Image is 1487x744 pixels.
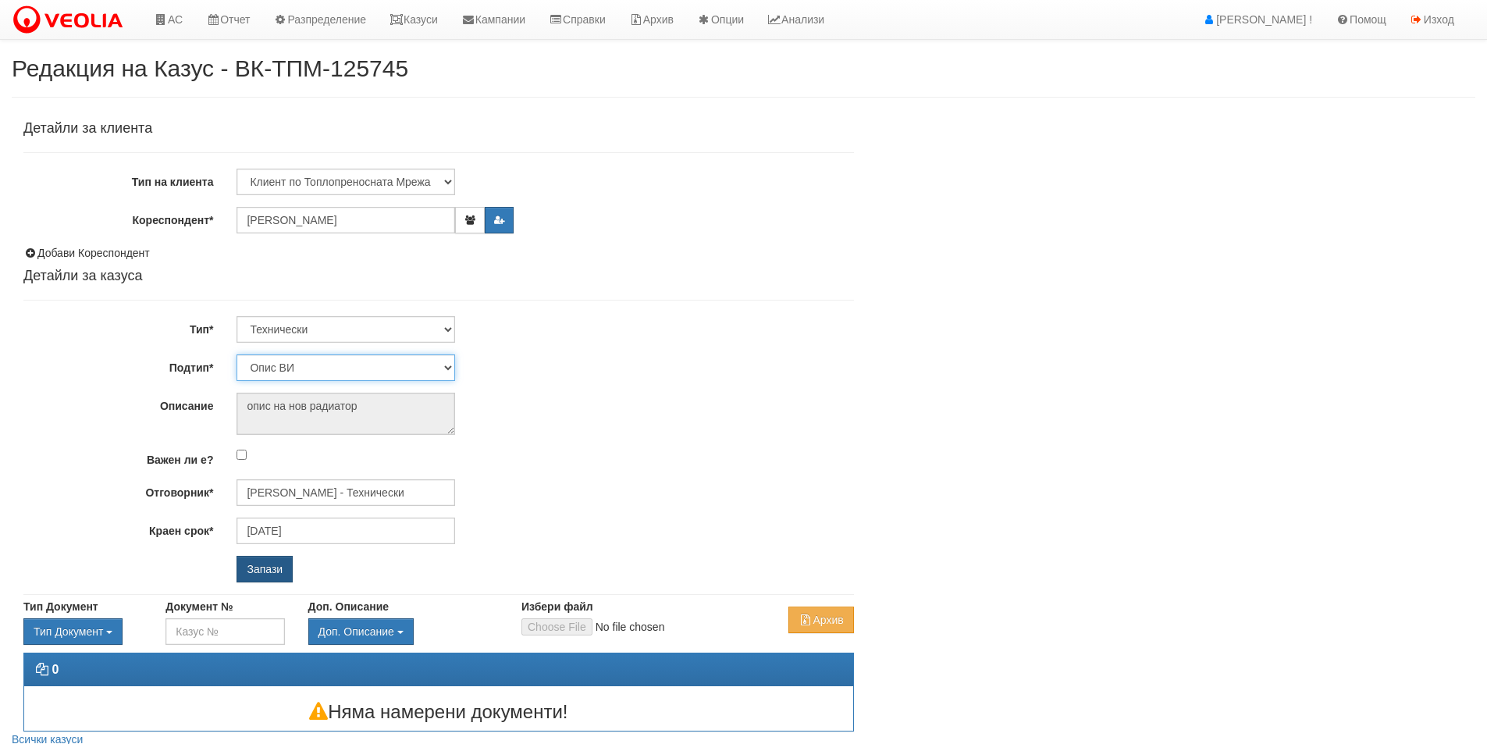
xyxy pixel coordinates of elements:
[34,625,103,638] span: Тип Документ
[237,479,455,506] input: Търсене по Име / Имейл
[237,207,455,233] input: ЕГН/Име/Адрес/Аб.№/Парт.№/Тел./Email
[23,269,854,284] h4: Детайли за казуса
[308,618,414,645] button: Доп. Описание
[12,4,130,37] img: VeoliaLogo.png
[165,599,233,614] label: Документ №
[12,207,225,228] label: Кореспондент*
[23,618,123,645] button: Тип Документ
[308,618,498,645] div: Двоен клик, за изчистване на избраната стойност.
[521,599,593,614] label: Избери файл
[788,607,853,633] button: Архив
[237,556,293,582] input: Запази
[12,479,225,500] label: Отговорник*
[308,599,389,614] label: Доп. Описание
[23,618,142,645] div: Двоен клик, за изчистване на избраната стойност.
[12,447,225,468] label: Важен ли е?
[23,599,98,614] label: Тип Документ
[24,702,853,722] h3: Няма намерени документи!
[23,245,854,261] div: Добави Кореспондент
[12,518,225,539] label: Краен срок*
[12,354,225,376] label: Подтип*
[318,625,394,638] span: Доп. Описание
[237,518,455,544] input: Търсене по Име / Имейл
[12,55,1475,81] h2: Редакция на Казус - ВК-ТПМ-125745
[52,663,59,676] strong: 0
[165,618,284,645] input: Казус №
[237,393,455,435] textarea: опис на нов радиатор
[12,169,225,190] label: Тип на клиента
[23,121,854,137] h4: Детайли за клиента
[12,393,225,414] label: Описание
